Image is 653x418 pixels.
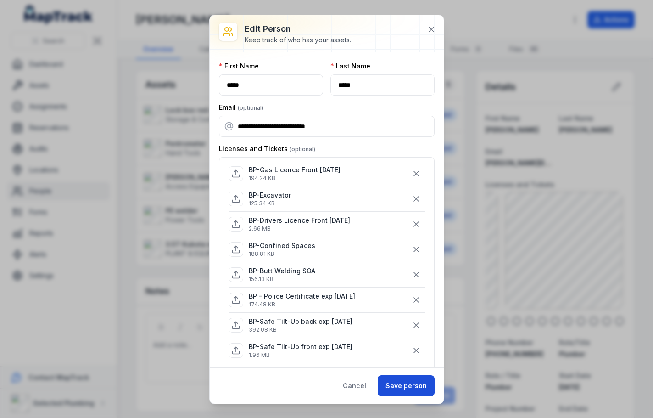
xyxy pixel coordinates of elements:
[249,351,352,359] p: 1.96 MB
[378,375,435,396] button: Save person
[249,216,350,225] p: BP-Drivers Licence Front [DATE]
[249,301,355,308] p: 174.48 KB
[249,250,315,258] p: 188.81 KB
[245,35,351,45] div: Keep track of who has your assets.
[249,292,355,301] p: BP - Police Certificate exp [DATE]
[249,317,352,326] p: BP-Safe Tilt-Up back exp [DATE]
[249,225,350,232] p: 2.66 MB
[249,266,315,276] p: BP-Butt Welding SOA
[249,200,291,207] p: 125.34 KB
[249,175,340,182] p: 194.24 KB
[245,23,351,35] h3: Edit person
[249,326,352,333] p: 392.08 KB
[249,276,315,283] p: 156.13 KB
[335,375,374,396] button: Cancel
[249,241,315,250] p: BP-Confined Spaces
[219,103,263,112] label: Email
[330,62,370,71] label: Last Name
[249,165,340,175] p: BP-Gas Licence Front [DATE]
[249,342,352,351] p: BP-Safe Tilt-Up front exp [DATE]
[219,144,315,153] label: Licenses and Tickets
[249,191,291,200] p: BP-Excavator
[219,62,259,71] label: First Name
